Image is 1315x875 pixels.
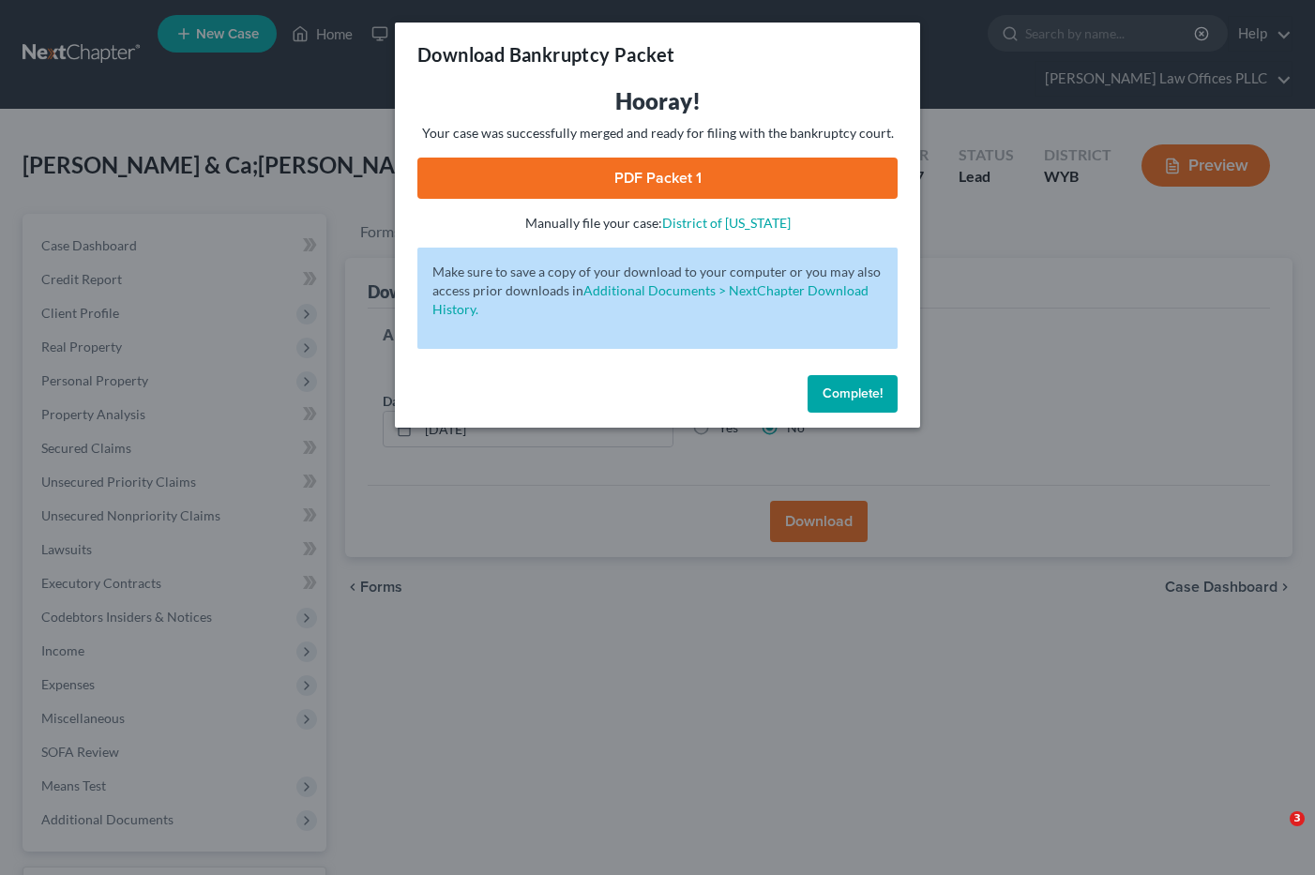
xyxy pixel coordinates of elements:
span: Complete! [823,385,883,401]
a: District of [US_STATE] [662,215,791,231]
a: Additional Documents > NextChapter Download History. [432,282,869,317]
span: 3 [1290,811,1305,826]
p: Make sure to save a copy of your download to your computer or you may also access prior downloads in [432,263,883,319]
a: PDF Packet 1 [417,158,898,199]
button: Complete! [808,375,898,413]
h3: Download Bankruptcy Packet [417,41,674,68]
p: Your case was successfully merged and ready for filing with the bankruptcy court. [417,124,898,143]
p: Manually file your case: [417,214,898,233]
h3: Hooray! [417,86,898,116]
iframe: Intercom live chat [1251,811,1296,856]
